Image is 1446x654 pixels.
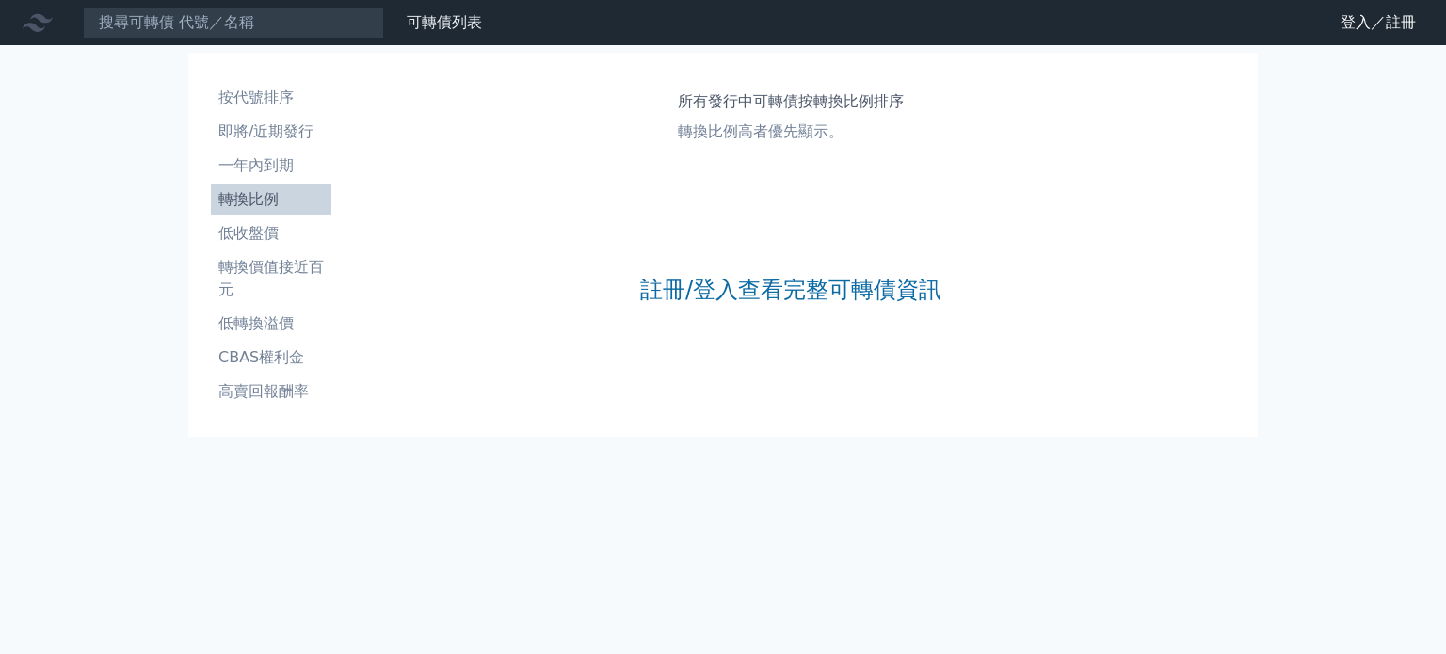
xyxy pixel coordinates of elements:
[211,346,331,369] li: CBAS權利金
[211,83,331,113] a: 按代號排序
[1325,8,1431,38] a: 登入／註冊
[211,184,331,215] a: 轉換比例
[211,309,331,339] a: 低轉換溢價
[211,312,331,335] li: 低轉換溢價
[211,120,331,143] li: 即將/近期發行
[640,275,941,305] a: 註冊/登入查看完整可轉債資訊
[407,13,482,31] a: 可轉債列表
[83,7,384,39] input: 搜尋可轉債 代號／名稱
[211,256,331,301] li: 轉換價值接近百元
[211,218,331,248] a: 低收盤價
[678,90,904,113] h1: 所有發行中可轉債按轉換比例排序
[211,343,331,373] a: CBAS權利金
[211,380,331,403] li: 高賣回報酬率
[211,252,331,305] a: 轉換價值接近百元
[678,120,904,143] p: 轉換比例高者優先顯示。
[211,188,331,211] li: 轉換比例
[211,154,331,177] li: 一年內到期
[211,376,331,407] a: 高賣回報酬率
[211,117,331,147] a: 即將/近期發行
[211,151,331,181] a: 一年內到期
[211,87,331,109] li: 按代號排序
[211,222,331,245] li: 低收盤價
